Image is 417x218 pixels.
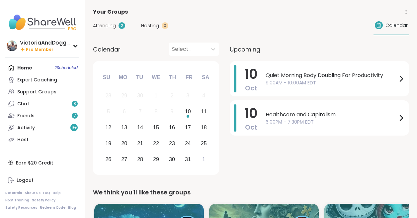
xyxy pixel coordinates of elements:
div: Choose Wednesday, October 29th, 2025 [149,152,163,166]
div: Choose Friday, October 17th, 2025 [181,121,195,135]
div: Tu [132,70,147,85]
div: Choose Thursday, October 16th, 2025 [165,121,179,135]
div: Choose Monday, October 13th, 2025 [117,121,131,135]
a: Friends7 [5,110,79,122]
div: Fr [182,70,196,85]
a: Referrals [5,191,22,195]
div: Not available Monday, October 6th, 2025 [117,105,131,119]
div: 22 [153,139,159,148]
div: 23 [169,139,175,148]
div: Host [17,137,29,143]
div: 1 [202,155,205,164]
div: Choose Sunday, October 12th, 2025 [101,121,116,135]
div: 29 [121,91,127,100]
div: Not available Saturday, October 4th, 2025 [197,89,211,103]
div: 6 [123,107,126,116]
div: Th [165,70,180,85]
div: 10 [185,107,191,116]
div: 19 [105,139,111,148]
span: 8 [73,101,76,107]
div: Choose Sunday, October 26th, 2025 [101,152,116,166]
div: Choose Thursday, October 30th, 2025 [165,152,179,166]
div: Not available Tuesday, October 7th, 2025 [133,105,147,119]
div: Friends [17,113,35,119]
div: Not available Sunday, September 28th, 2025 [101,89,116,103]
a: Blog [68,205,76,210]
div: Choose Tuesday, October 21st, 2025 [133,136,147,151]
div: 31 [185,155,191,164]
div: Not available Tuesday, September 30th, 2025 [133,89,147,103]
div: Choose Saturday, October 25th, 2025 [197,136,211,151]
div: 17 [185,123,191,132]
a: Activity9+ [5,122,79,134]
div: Earn $20 Credit [5,157,79,169]
div: 13 [121,123,127,132]
a: FAQ [43,191,50,195]
span: Healthcare and Capitalism [266,111,397,119]
div: Choose Wednesday, October 15th, 2025 [149,121,163,135]
a: Safety Resources [5,205,37,210]
a: Help [53,191,61,195]
div: Mo [116,70,130,85]
a: Support Groups [5,86,79,98]
span: Calendar [93,45,121,54]
div: 21 [137,139,143,148]
div: Choose Tuesday, October 28th, 2025 [133,152,147,166]
a: Host Training [5,198,29,203]
div: 18 [201,123,207,132]
div: Choose Monday, October 20th, 2025 [117,136,131,151]
div: We [149,70,163,85]
div: 9 [170,107,173,116]
div: 26 [105,155,111,164]
span: Hosting [141,22,159,29]
div: 4 [202,91,205,100]
div: Choose Friday, October 24th, 2025 [181,136,195,151]
div: 27 [121,155,127,164]
div: 25 [201,139,207,148]
div: Not available Monday, September 29th, 2025 [117,89,131,103]
span: Pro Member [26,47,53,53]
div: 3 [186,91,189,100]
div: 30 [137,91,143,100]
div: VictoriaAndDoggie [20,39,70,47]
span: 7 [74,113,76,119]
span: Oct [245,123,257,132]
div: Expert Coaching [17,77,57,83]
div: 28 [137,155,143,164]
span: Calendar [385,22,408,29]
div: 1 [155,91,158,100]
span: Your Groups [93,8,128,16]
div: Sa [198,70,213,85]
div: 29 [153,155,159,164]
div: Choose Saturday, November 1st, 2025 [197,152,211,166]
div: 2 [119,22,125,29]
div: Not available Friday, October 3rd, 2025 [181,89,195,103]
div: Su [99,70,114,85]
div: 7 [139,107,142,116]
div: 15 [153,123,159,132]
span: 10 [244,65,258,83]
div: Choose Saturday, October 18th, 2025 [197,121,211,135]
a: Chat8 [5,98,79,110]
div: 20 [121,139,127,148]
a: Host [5,134,79,146]
div: Not available Thursday, October 9th, 2025 [165,105,179,119]
div: 14 [137,123,143,132]
div: Not available Thursday, October 2nd, 2025 [165,89,179,103]
div: Choose Friday, October 10th, 2025 [181,105,195,119]
span: 6:00PM - 7:30PM EDT [266,119,397,126]
span: Upcoming [230,45,260,54]
a: About Us [25,191,41,195]
div: 24 [185,139,191,148]
a: Logout [5,174,79,186]
div: 12 [105,123,111,132]
a: Redeem Code [40,205,65,210]
div: 5 [107,107,110,116]
div: Not available Wednesday, October 1st, 2025 [149,89,163,103]
div: Chat [17,101,29,107]
div: Choose Saturday, October 11th, 2025 [197,105,211,119]
img: VictoriaAndDoggie [7,41,17,51]
div: Not available Sunday, October 5th, 2025 [101,105,116,119]
div: Choose Thursday, October 23rd, 2025 [165,136,179,151]
a: Expert Coaching [5,74,79,86]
